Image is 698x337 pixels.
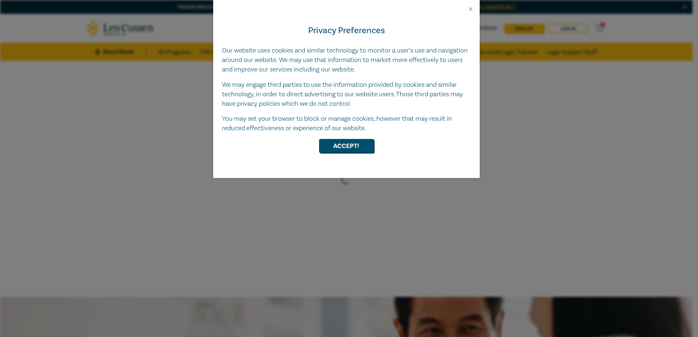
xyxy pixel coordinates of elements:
button: Close [467,6,474,12]
p: Our website uses cookies and similar technology to monitor a user’s use and navigation around our... [222,46,471,74]
p: You may set your browser to block or manage cookies, however that may result in reduced effective... [222,114,471,133]
h4: Privacy Preferences [222,24,471,37]
button: Accept! [319,139,374,153]
p: We may engage third parties to use the information provided by cookies and similar technology, in... [222,80,471,109]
